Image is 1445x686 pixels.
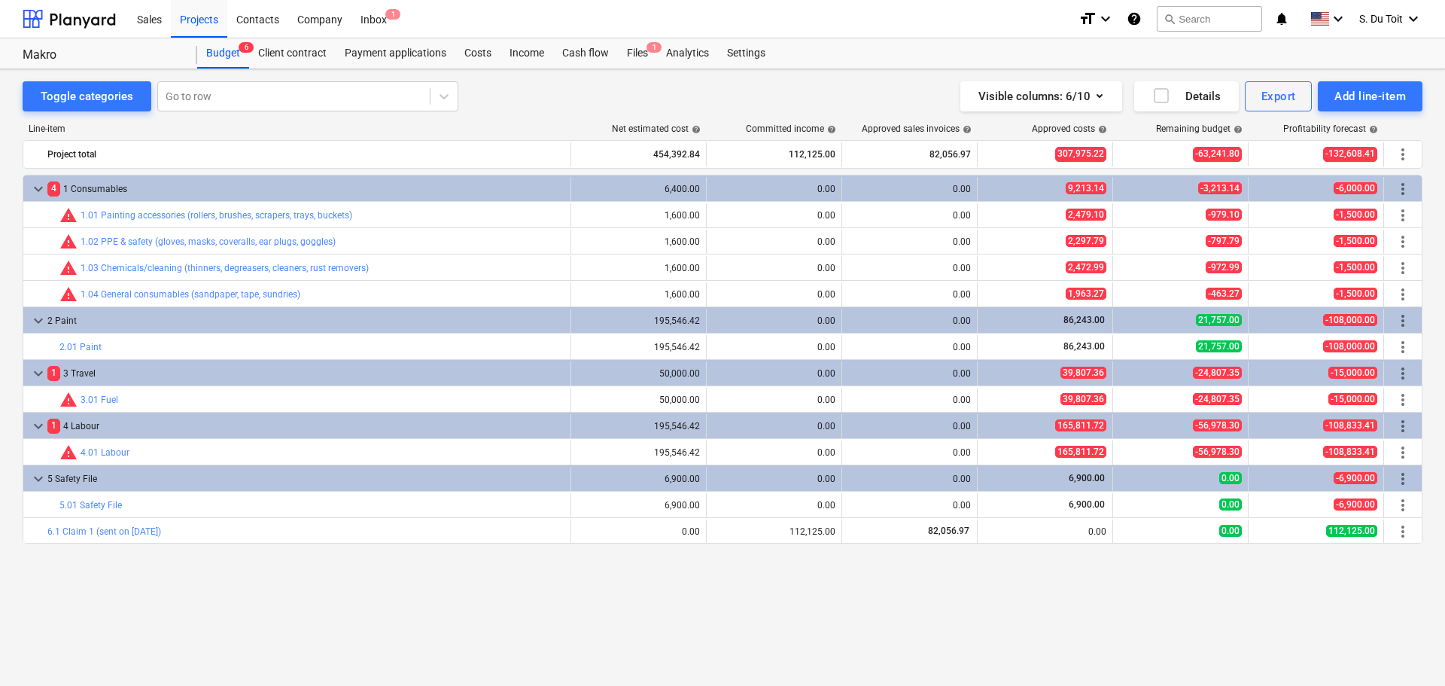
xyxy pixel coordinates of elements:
[848,421,971,431] div: 0.00
[1060,367,1106,379] span: 39,807.36
[1231,125,1243,134] span: help
[1156,123,1243,134] div: Remaining budget
[1032,123,1107,134] div: Approved costs
[657,38,718,69] a: Analytics
[1334,288,1377,300] span: -1,500.00
[1196,340,1242,352] span: 21,757.00
[1394,145,1412,163] span: More actions
[713,316,835,326] div: 0.00
[1394,391,1412,409] span: More actions
[1193,367,1242,379] span: -24,807.35
[713,263,835,273] div: 0.00
[1283,123,1378,134] div: Profitability forecast
[1219,472,1242,484] span: 0.00
[713,368,835,379] div: 0.00
[1198,182,1242,194] span: -3,213.14
[577,474,700,484] div: 6,900.00
[1060,393,1106,405] span: 39,807.36
[47,181,60,196] span: 4
[1097,10,1115,28] i: keyboard_arrow_down
[646,42,662,53] span: 1
[29,470,47,488] span: keyboard_arrow_down
[1394,523,1412,541] span: More actions
[1245,81,1313,111] button: Export
[1359,13,1403,25] span: S. Du Toit
[984,526,1106,537] div: 0.00
[1066,209,1106,221] span: 2,479.10
[746,123,836,134] div: Committed income
[1323,419,1377,431] span: -108,833.41
[29,312,47,330] span: keyboard_arrow_down
[197,38,249,69] div: Budget
[59,206,78,224] span: Committed costs exceed revised budget
[1206,288,1242,300] span: -463.27
[713,474,835,484] div: 0.00
[1366,125,1378,134] span: help
[47,526,161,537] a: 6.1 Claim 1 (sent on [DATE])
[81,289,300,300] a: 1.04 General consumables (sandpaper, tape, sundries)
[1078,10,1097,28] i: format_size
[1134,81,1239,111] button: Details
[1055,446,1106,458] span: 165,811.72
[23,81,151,111] button: Toggle categories
[1066,261,1106,273] span: 2,472.99
[1334,87,1406,106] div: Add line-item
[713,500,835,511] div: 0.00
[1394,496,1412,514] span: More actions
[1328,367,1377,379] span: -15,000.00
[1394,285,1412,303] span: More actions
[618,38,657,69] a: Files1
[848,474,971,484] div: 0.00
[197,38,249,69] a: Budget6
[1326,525,1377,537] span: 112,125.00
[59,233,78,251] span: Committed costs exceed revised budget
[577,263,700,273] div: 1,600.00
[824,125,836,134] span: help
[848,236,971,247] div: 0.00
[1334,498,1377,511] span: -6,900.00
[1394,312,1412,330] span: More actions
[47,142,564,166] div: Project total
[1404,10,1422,28] i: keyboard_arrow_down
[713,421,835,431] div: 0.00
[718,38,774,69] div: Settings
[848,316,971,326] div: 0.00
[81,263,369,273] a: 1.03 Chemicals/cleaning (thinners, degreasers, cleaners, rust removers)
[577,184,700,194] div: 6,400.00
[848,142,971,166] div: 82,056.97
[577,210,700,221] div: 1,600.00
[29,364,47,383] span: keyboard_arrow_down
[1219,498,1242,511] span: 0.00
[47,361,564,386] div: 3 Travel
[848,500,971,511] div: 0.00
[713,447,835,458] div: 0.00
[1370,614,1445,686] iframe: Chat Widget
[577,142,700,166] div: 454,392.84
[1067,499,1106,510] span: 6,900.00
[577,368,700,379] div: 50,000.00
[848,368,971,379] div: 0.00
[81,447,129,458] a: 4.01 Labour
[577,342,700,352] div: 195,546.42
[1193,147,1242,161] span: -63,241.80
[1394,470,1412,488] span: More actions
[848,395,971,405] div: 0.00
[29,417,47,435] span: keyboard_arrow_down
[1066,182,1106,194] span: 9,213.14
[47,177,564,201] div: 1 Consumables
[81,395,118,405] a: 3.01 Fuel
[848,289,971,300] div: 0.00
[577,447,700,458] div: 195,546.42
[336,38,455,69] a: Payment applications
[1152,87,1221,106] div: Details
[577,236,700,247] div: 1,600.00
[455,38,500,69] a: Costs
[577,289,700,300] div: 1,600.00
[1323,446,1377,458] span: -108,833.41
[1334,472,1377,484] span: -6,900.00
[848,210,971,221] div: 0.00
[1323,147,1377,161] span: -132,608.41
[249,38,336,69] div: Client contract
